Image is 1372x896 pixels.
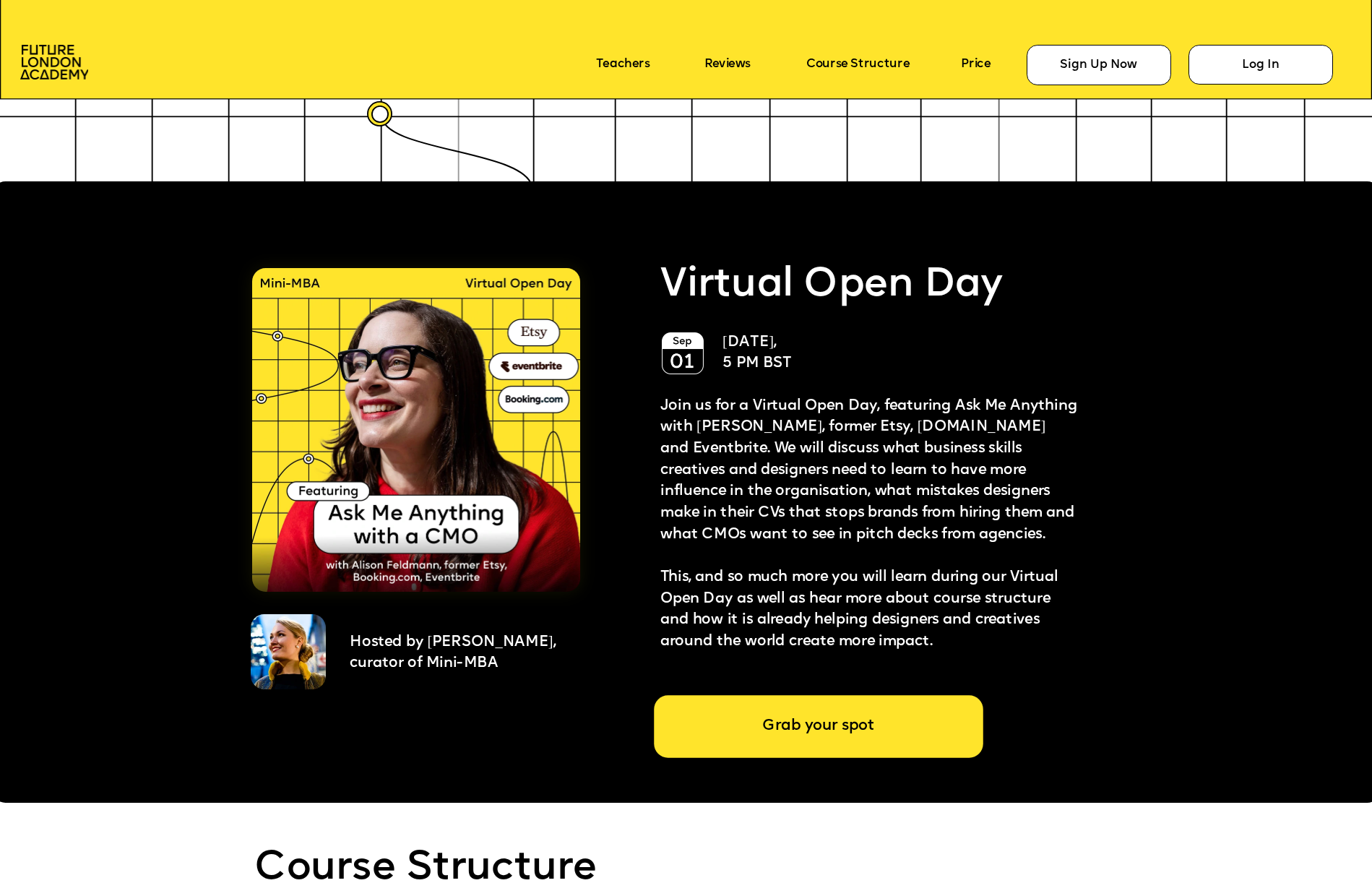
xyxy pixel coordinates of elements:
[806,59,910,72] a: Course Structure
[660,398,1081,541] span: Join us for a Virtual Open Day, featuring Ask Me Anything with [PERSON_NAME], former Etsy, [DOMAI...
[722,335,777,350] span: [DATE],
[350,635,560,671] span: Hosted by [PERSON_NAME], curator of Mini-MBA
[660,267,1004,306] span: Virtual Open Day
[722,357,792,371] span: 5 PM BST
[660,570,1062,649] span: This, and so much more you will learn during our Virtual Open Day as well as hear more about cour...
[254,845,897,892] p: Course Structure
[704,59,750,72] a: Reviews
[662,332,703,374] img: image-e7e3efcd-a32f-4394-913c-0f131028d784.png
[20,45,89,79] img: image-aac980e9-41de-4c2d-a048-f29dd30a0068.png
[961,59,991,72] a: Price
[596,59,650,72] a: Teachers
